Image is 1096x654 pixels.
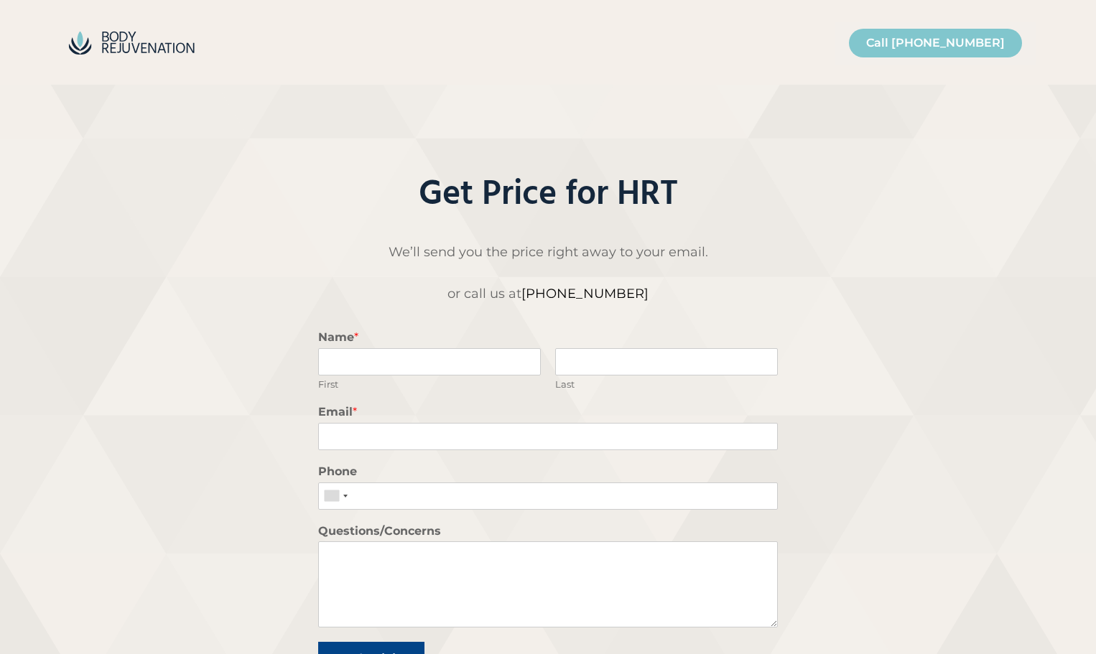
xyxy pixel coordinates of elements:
label: Last [555,378,778,391]
label: Name [318,330,778,345]
p: We’ll send you the price right away to your email. [318,240,778,263]
label: Email [318,405,778,420]
a: Call [PHONE_NUMBER] [849,29,1022,57]
h2: Get Price for HRT [74,171,1022,219]
label: Questions/Concerns [318,524,778,539]
label: Phone [318,464,778,480]
p: or call us at [318,282,778,305]
img: BodyRejuvenation [60,26,203,60]
nav: Primary [835,22,1036,65]
a: [PHONE_NUMBER] [521,286,649,302]
label: First [318,378,541,391]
